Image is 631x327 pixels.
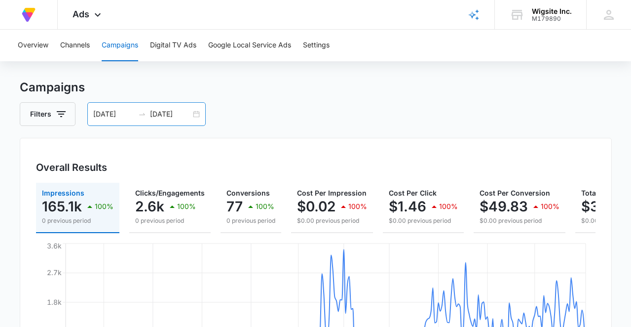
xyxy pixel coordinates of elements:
[226,189,270,197] span: Conversions
[42,199,82,214] p: 165.1k
[36,160,107,175] h3: Overall Results
[177,203,196,210] p: 100%
[303,30,330,61] button: Settings
[532,7,572,15] div: account name
[389,216,458,225] p: $0.00 previous period
[480,189,550,197] span: Cost Per Conversion
[135,189,205,197] span: Clicks/Engagements
[20,6,37,24] img: Volusion
[297,189,367,197] span: Cost Per Impression
[297,199,335,214] p: $0.02
[135,216,205,225] p: 0 previous period
[47,298,62,306] tspan: 1.8k
[73,9,89,19] span: Ads
[480,199,528,214] p: $49.83
[208,30,291,61] button: Google Local Service Ads
[20,102,75,126] button: Filters
[47,242,62,250] tspan: 3.6k
[102,30,138,61] button: Campaigns
[42,189,84,197] span: Impressions
[541,203,559,210] p: 100%
[150,109,191,120] input: End date
[20,79,612,96] h3: Campaigns
[226,216,275,225] p: 0 previous period
[47,268,62,277] tspan: 2.7k
[581,189,622,197] span: Total Spend
[138,110,146,118] span: to
[226,199,243,214] p: 77
[480,216,559,225] p: $0.00 previous period
[138,110,146,118] span: swap-right
[93,109,134,120] input: Start date
[389,189,437,197] span: Cost Per Click
[95,203,113,210] p: 100%
[297,216,367,225] p: $0.00 previous period
[389,199,426,214] p: $1.46
[439,203,458,210] p: 100%
[42,216,113,225] p: 0 previous period
[256,203,274,210] p: 100%
[18,30,48,61] button: Overview
[135,199,164,214] p: 2.6k
[348,203,367,210] p: 100%
[150,30,196,61] button: Digital TV Ads
[60,30,90,61] button: Channels
[532,15,572,22] div: account id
